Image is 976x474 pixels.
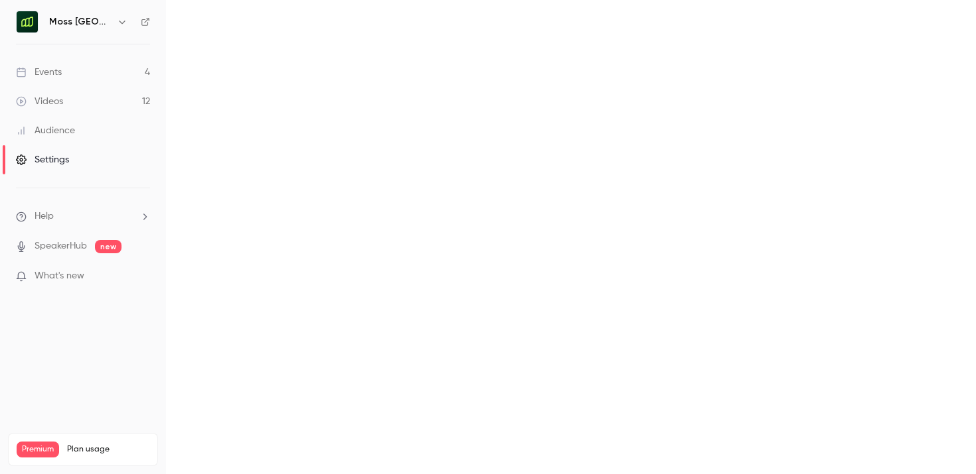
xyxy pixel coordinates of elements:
[35,239,87,253] a: SpeakerHub
[35,269,84,283] span: What's new
[134,270,150,282] iframe: Noticeable Trigger
[17,442,59,457] span: Premium
[16,95,63,108] div: Videos
[17,11,38,32] img: Moss Deutschland
[35,209,54,223] span: Help
[49,15,112,29] h6: Moss [GEOGRAPHIC_DATA]
[67,444,149,455] span: Plan usage
[16,66,62,79] div: Events
[16,153,69,166] div: Settings
[16,209,150,223] li: help-dropdown-opener
[95,240,122,253] span: new
[16,124,75,137] div: Audience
